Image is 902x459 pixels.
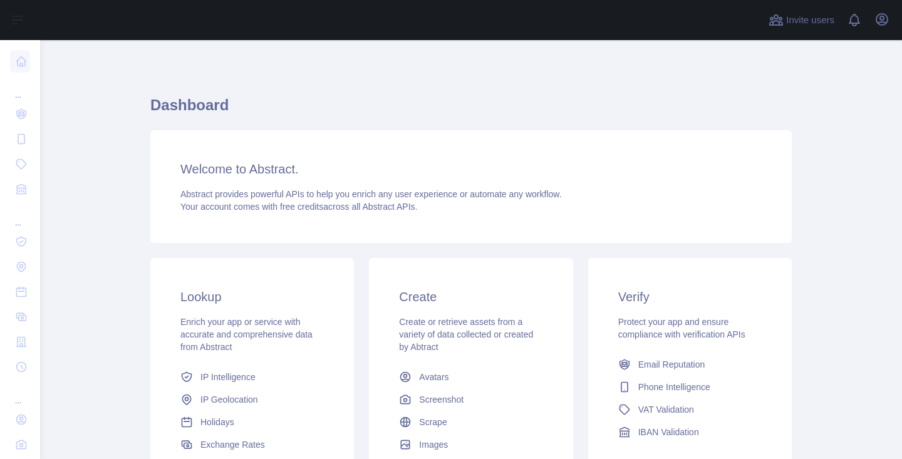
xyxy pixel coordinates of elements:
h3: Verify [618,288,762,306]
a: Email Reputation [613,353,767,376]
button: Invite users [766,10,837,30]
a: VAT Validation [613,398,767,421]
span: Avatars [419,371,448,383]
span: Your account comes with across all Abstract APIs. [180,202,417,212]
h3: Welcome to Abstract. [180,160,762,178]
a: Exchange Rates [175,433,329,456]
span: Enrich your app or service with accurate and comprehensive data from Abstract [180,317,313,352]
span: Protect your app and ensure compliance with verification APIs [618,317,745,339]
h1: Dashboard [150,95,792,125]
span: IP Intelligence [200,371,256,383]
div: ... [10,75,30,100]
h3: Lookup [180,288,324,306]
span: VAT Validation [638,403,694,416]
span: Create or retrieve assets from a variety of data collected or created by Abtract [399,317,533,352]
a: IBAN Validation [613,421,767,443]
span: Holidays [200,416,234,428]
a: Screenshot [394,388,547,411]
a: Images [394,433,547,456]
span: Email Reputation [638,358,705,371]
span: free credits [280,202,323,212]
span: Images [419,438,448,451]
span: Exchange Rates [200,438,265,451]
span: Invite users [786,13,834,28]
span: Scrape [419,416,447,428]
a: IP Geolocation [175,388,329,411]
span: Phone Intelligence [638,381,710,393]
a: Phone Intelligence [613,376,767,398]
a: Holidays [175,411,329,433]
div: ... [10,203,30,228]
a: IP Intelligence [175,366,329,388]
a: Scrape [394,411,547,433]
a: Avatars [394,366,547,388]
span: IP Geolocation [200,393,258,406]
h3: Create [399,288,542,306]
div: ... [10,381,30,406]
span: Screenshot [419,393,464,406]
span: IBAN Validation [638,426,699,438]
span: Abstract provides powerful APIs to help you enrich any user experience or automate any workflow. [180,189,562,199]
